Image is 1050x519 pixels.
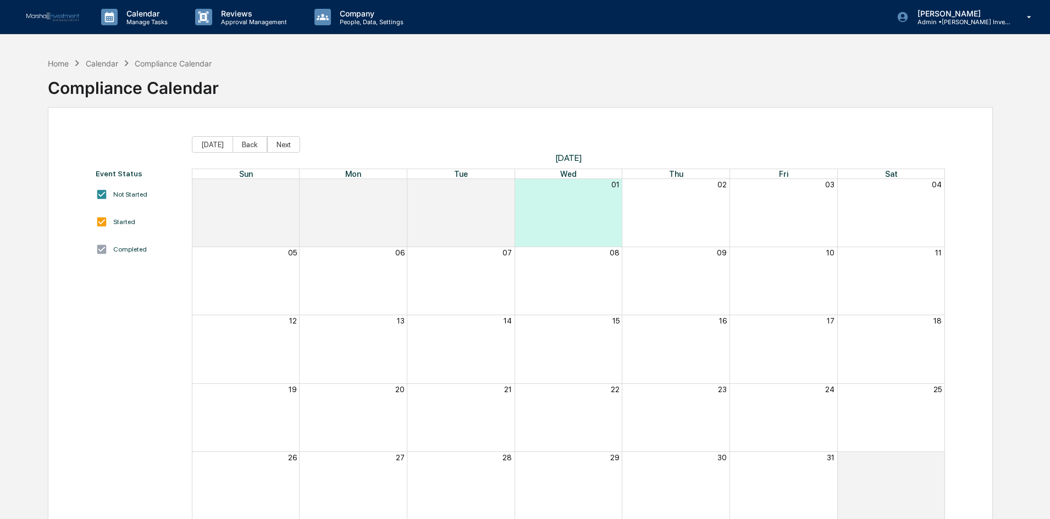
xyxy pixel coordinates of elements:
button: 22 [611,385,620,394]
button: [DATE] [192,136,233,153]
button: 27 [396,453,405,462]
button: 01 [611,180,620,189]
span: Wed [560,169,577,178]
div: Started [113,218,135,226]
button: 04 [932,180,942,189]
button: 20 [395,385,405,394]
button: 21 [504,385,512,394]
button: 11 [935,248,942,257]
button: 06 [395,248,405,257]
button: 09 [717,248,727,257]
button: 29 [395,180,405,189]
button: 01 [933,453,942,462]
button: 31 [827,453,835,462]
button: 26 [288,453,297,462]
button: 12 [289,316,297,325]
p: Manage Tasks [118,18,173,26]
button: 29 [610,453,620,462]
button: 28 [288,180,297,189]
img: logo [26,13,79,22]
button: 14 [504,316,512,325]
p: Company [331,9,409,18]
span: Tue [454,169,468,178]
p: [PERSON_NAME] [909,9,1011,18]
button: 10 [826,248,835,257]
p: Admin • [PERSON_NAME] Investment Management [909,18,1011,26]
button: 07 [502,248,512,257]
button: 16 [719,316,727,325]
button: 28 [502,453,512,462]
span: Thu [669,169,683,178]
div: Compliance Calendar [48,69,219,98]
span: Sat [885,169,898,178]
div: Completed [113,245,147,253]
p: Calendar [118,9,173,18]
button: 18 [933,316,942,325]
span: [DATE] [192,153,946,163]
div: Compliance Calendar [135,59,212,68]
p: People, Data, Settings [331,18,409,26]
button: 23 [718,385,727,394]
span: Sun [239,169,253,178]
button: 05 [288,248,297,257]
button: Back [233,136,267,153]
button: 17 [827,316,835,325]
div: Home [48,59,69,68]
button: 13 [397,316,405,325]
span: Fri [779,169,788,178]
div: Calendar [86,59,118,68]
button: Next [267,136,300,153]
p: Approval Management [212,18,292,26]
button: 19 [289,385,297,394]
p: Reviews [212,9,292,18]
div: Not Started [113,191,147,198]
button: 30 [502,180,512,189]
button: 02 [717,180,727,189]
button: 30 [717,453,727,462]
button: 15 [612,316,620,325]
button: 25 [933,385,942,394]
span: Mon [345,169,361,178]
button: 03 [825,180,835,189]
button: 24 [825,385,835,394]
div: Event Status [96,169,181,178]
button: 08 [610,248,620,257]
